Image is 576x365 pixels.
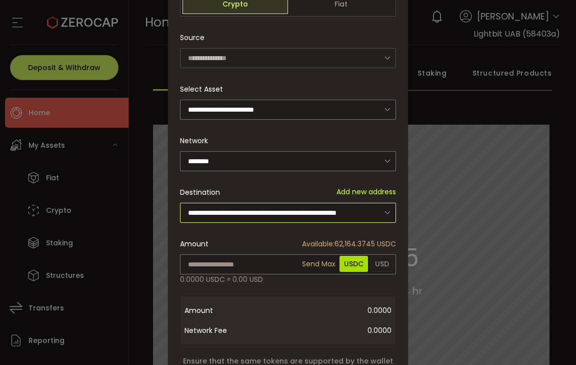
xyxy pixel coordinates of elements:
[339,256,368,272] span: USDC
[180,187,220,197] span: Destination
[180,84,229,94] label: Select Asset
[300,254,337,274] span: Send Max
[264,320,391,340] span: 0.0000
[184,300,264,320] span: Amount
[336,187,396,197] span: Add new address
[180,274,263,285] span: 0.0000 USDC ≈ 0.00 USD
[180,28,204,48] span: Source
[459,257,576,365] iframe: Chat Widget
[264,300,391,320] span: 0.0000
[180,239,208,249] span: Amount
[370,256,393,272] span: USD
[302,239,334,249] span: Available:
[180,136,214,146] label: Network
[184,320,264,340] span: Network Fee
[302,239,396,249] span: 62,164.3745 USDC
